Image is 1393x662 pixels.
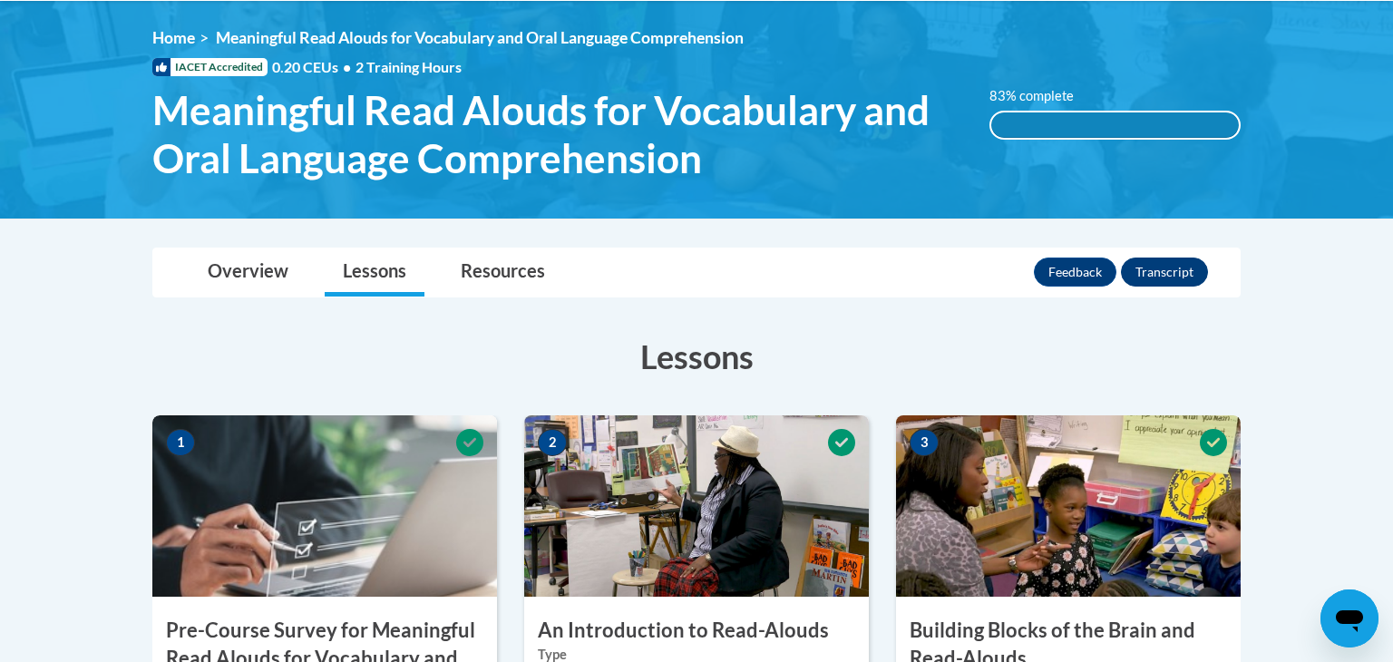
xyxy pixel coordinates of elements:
[152,86,962,182] span: Meaningful Read Alouds for Vocabulary and Oral Language Comprehension
[443,248,563,297] a: Resources
[524,617,869,645] h3: An Introduction to Read-Alouds
[152,58,268,76] span: IACET Accredited
[910,429,939,456] span: 3
[216,28,744,47] span: Meaningful Read Alouds for Vocabulary and Oral Language Comprehension
[1121,258,1208,287] button: Transcript
[538,429,567,456] span: 2
[356,58,462,75] span: 2 Training Hours
[1034,258,1116,287] button: Feedback
[152,334,1241,379] h3: Lessons
[343,58,351,75] span: •
[325,248,424,297] a: Lessons
[152,415,497,597] img: Course Image
[272,57,356,77] span: 0.20 CEUs
[524,415,869,597] img: Course Image
[989,86,1094,106] label: 83% complete
[166,429,195,456] span: 1
[896,415,1241,597] img: Course Image
[152,28,195,47] a: Home
[190,248,307,297] a: Overview
[1320,589,1378,647] iframe: Button to launch messaging window
[991,112,1240,138] div: 100%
